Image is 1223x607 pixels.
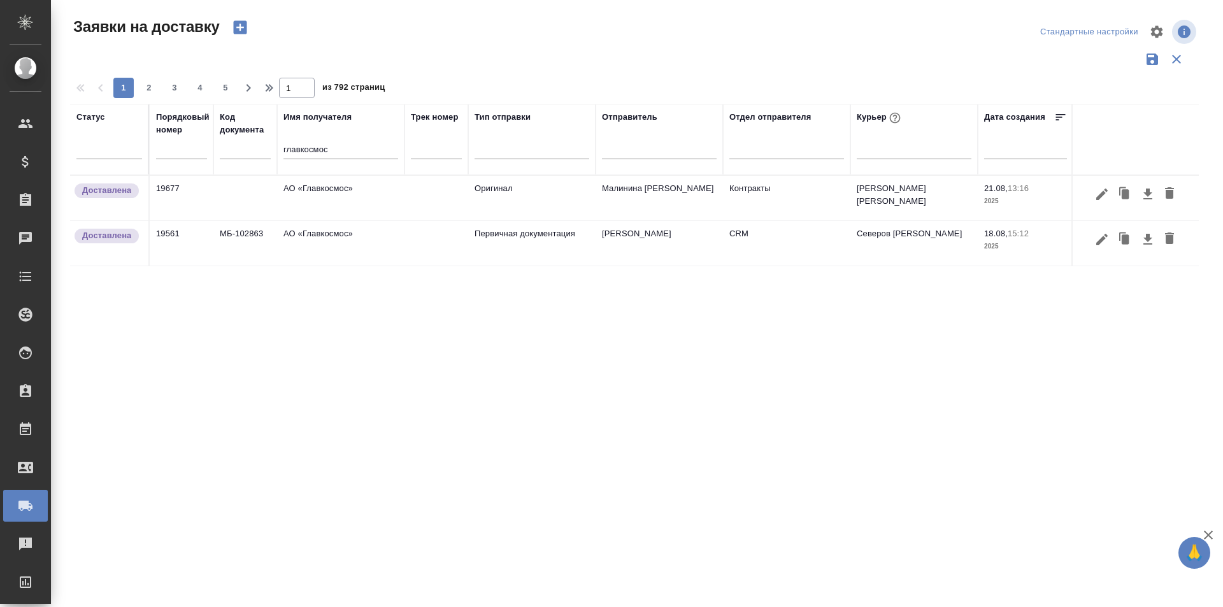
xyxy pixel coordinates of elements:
div: Тип отправки [475,111,531,124]
button: Редактировать [1091,182,1113,206]
span: Настроить таблицу [1141,17,1172,47]
div: Курьер [857,110,903,126]
div: Имя получателя [283,111,352,124]
td: Оригинал [468,176,596,220]
div: Документы доставлены, фактическая дата доставки проставиться автоматически [73,227,142,245]
button: 5 [215,78,236,98]
div: Документы доставлены, фактическая дата доставки проставиться автоматически [73,182,142,199]
p: Доставлена [82,184,131,197]
span: 3 [164,82,185,94]
td: 19677 [150,176,213,220]
button: 🙏 [1178,537,1210,569]
button: Удалить [1159,227,1180,252]
p: 21.08, [984,183,1008,193]
p: 18.08, [984,229,1008,238]
span: 🙏 [1184,539,1205,566]
button: 4 [190,78,210,98]
td: Малинина [PERSON_NAME] [596,176,723,220]
p: 13:16 [1008,183,1029,193]
td: АО «Главкосмос» [277,221,404,266]
button: 3 [164,78,185,98]
button: Сохранить фильтры [1140,47,1164,71]
p: Доставлена [82,229,131,242]
button: При выборе курьера статус заявки автоматически поменяется на «Принята» [887,110,903,126]
p: 15:12 [1008,229,1029,238]
span: 2 [139,82,159,94]
button: Сбросить фильтры [1164,47,1189,71]
p: 2025 [984,240,1067,253]
p: 2025 [984,195,1067,208]
div: Отдел отправителя [729,111,811,124]
span: Посмотреть информацию [1172,20,1199,44]
td: [PERSON_NAME] [596,221,723,266]
div: split button [1037,22,1141,42]
span: Заявки на доставку [70,17,220,37]
button: Удалить [1159,182,1180,206]
button: Скачать [1137,182,1159,206]
span: из 792 страниц [322,80,385,98]
td: [PERSON_NAME] [PERSON_NAME] [850,176,978,220]
div: Код документа [220,111,271,136]
button: Создать [225,17,255,38]
td: 19561 [150,221,213,266]
div: Отправитель [602,111,657,124]
button: Редактировать [1091,227,1113,252]
td: CRM [723,221,850,266]
div: Статус [76,111,105,124]
div: Дата создания [984,111,1045,124]
span: 4 [190,82,210,94]
button: Клонировать [1113,182,1137,206]
div: Порядковый номер [156,111,210,136]
button: 2 [139,78,159,98]
td: Контракты [723,176,850,220]
button: Скачать [1137,227,1159,252]
td: Первичная документация [468,221,596,266]
span: 5 [215,82,236,94]
td: МБ-102863 [213,221,277,266]
td: Северов [PERSON_NAME] [850,221,978,266]
td: АО «Главкосмос» [277,176,404,220]
div: Трек номер [411,111,459,124]
button: Клонировать [1113,227,1137,252]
